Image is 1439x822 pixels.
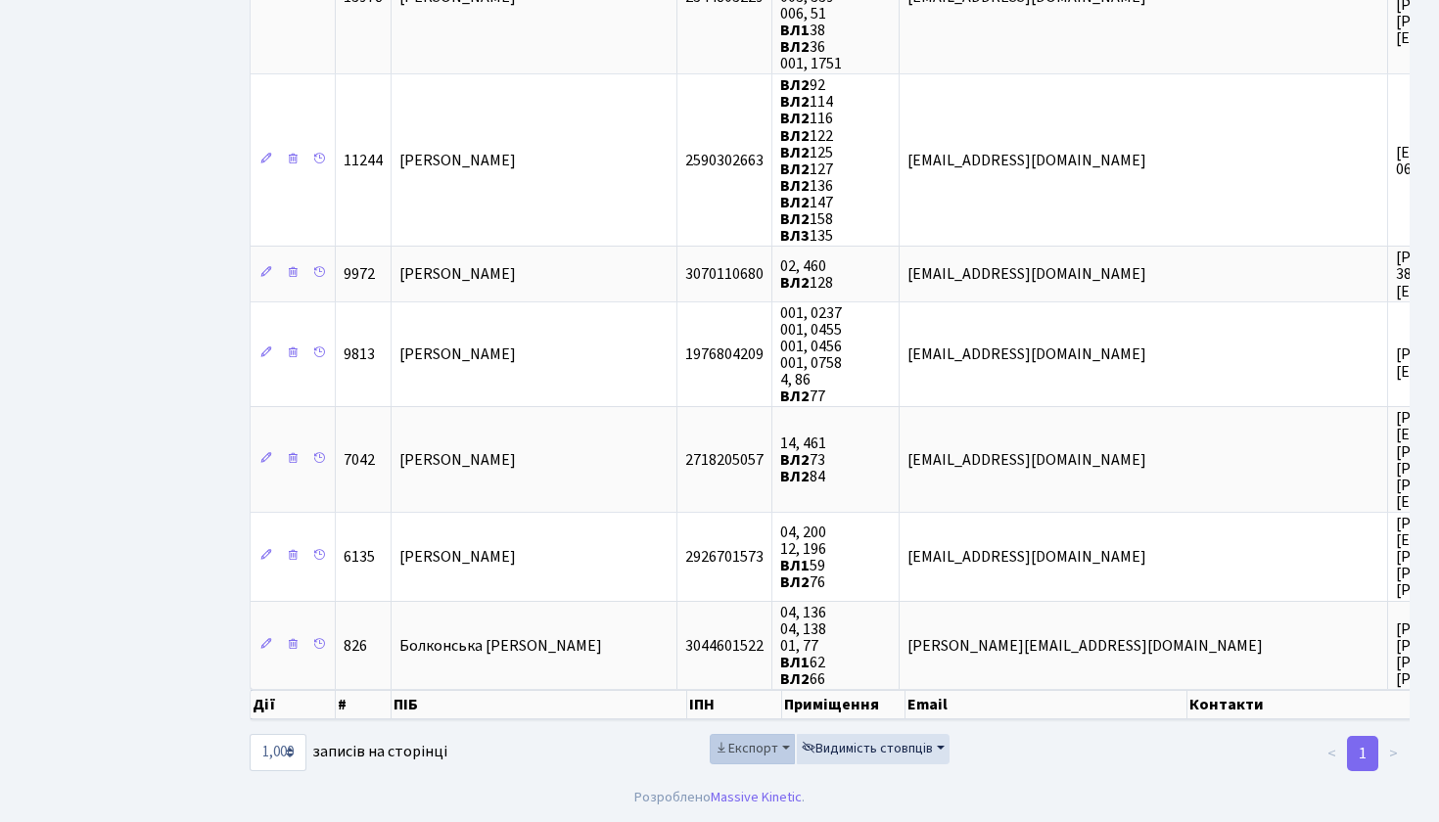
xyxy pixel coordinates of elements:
[780,175,810,197] b: ВЛ2
[780,74,810,96] b: ВЛ2
[250,734,447,771] label: записів на сторінці
[780,571,810,593] b: ВЛ2
[336,690,392,719] th: #
[780,208,810,230] b: ВЛ2
[780,142,810,163] b: ВЛ2
[344,449,375,471] span: 7042
[780,272,810,294] b: ВЛ2
[392,690,687,719] th: ПІБ
[685,150,764,171] span: 2590302663
[780,255,833,294] span: 02, 460 128
[802,739,933,758] span: Видимість стовпців
[905,690,1187,719] th: Email
[344,150,383,171] span: 11244
[685,635,764,657] span: 3044601522
[634,787,805,808] div: Розроблено .
[780,74,833,247] span: 92 114 116 122 125 127 136 147 158 135
[399,635,602,657] span: Болконська [PERSON_NAME]
[907,264,1146,286] span: [EMAIL_ADDRESS][DOMAIN_NAME]
[780,449,810,471] b: ВЛ2
[780,91,810,113] b: ВЛ2
[399,449,516,471] span: [PERSON_NAME]
[687,690,782,719] th: ІПН
[399,264,516,286] span: [PERSON_NAME]
[344,635,367,657] span: 826
[780,602,826,690] span: 04, 136 04, 138 01, 77 62 66
[782,690,906,719] th: Приміщення
[780,302,842,408] span: 001, 0237 001, 0455 001, 0456 001, 0758 4, 86 77
[780,668,810,690] b: ВЛ2
[780,433,826,487] span: 14, 461 73 84
[710,734,795,764] button: Експорт
[250,734,306,771] select: записів на сторінці
[780,192,810,213] b: ВЛ2
[1347,736,1378,771] a: 1
[251,690,336,719] th: Дії
[780,386,810,407] b: ВЛ2
[685,546,764,568] span: 2926701573
[780,109,810,130] b: ВЛ2
[685,264,764,286] span: 3070110680
[780,36,810,58] b: ВЛ2
[797,734,950,764] button: Видимість стовпців
[711,787,802,807] a: Massive Kinetic
[780,555,810,576] b: ВЛ1
[399,150,516,171] span: [PERSON_NAME]
[907,546,1146,568] span: [EMAIL_ADDRESS][DOMAIN_NAME]
[780,159,810,180] b: ВЛ2
[685,344,764,366] span: 1976804209
[780,20,810,41] b: ВЛ1
[344,264,375,286] span: 9972
[907,150,1146,171] span: [EMAIL_ADDRESS][DOMAIN_NAME]
[780,466,810,487] b: ВЛ2
[344,344,375,366] span: 9813
[685,449,764,471] span: 2718205057
[399,546,516,568] span: [PERSON_NAME]
[780,125,810,147] b: ВЛ2
[715,739,778,758] span: Експорт
[907,635,1263,657] span: [PERSON_NAME][EMAIL_ADDRESS][DOMAIN_NAME]
[780,522,826,593] span: 04, 200 12, 196 59 76
[907,449,1146,471] span: [EMAIL_ADDRESS][DOMAIN_NAME]
[344,546,375,568] span: 6135
[907,344,1146,366] span: [EMAIL_ADDRESS][DOMAIN_NAME]
[780,225,810,247] b: ВЛ3
[399,344,516,366] span: [PERSON_NAME]
[780,652,810,673] b: ВЛ1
